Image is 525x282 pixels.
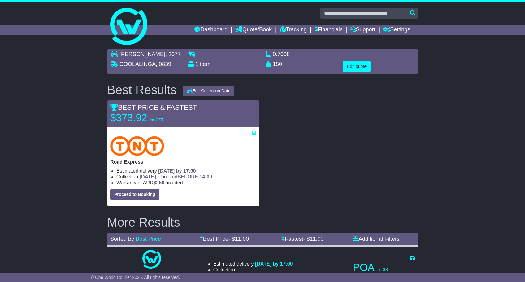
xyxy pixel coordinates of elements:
span: inc GST [377,267,390,272]
span: - $ [228,236,249,242]
button: Edit quote [343,61,371,72]
span: [DATE] [140,174,156,179]
h2: More Results [107,215,418,229]
button: Proceed to Booking [110,189,159,200]
span: if booked [140,174,212,179]
p: $373.92 [110,112,188,124]
span: 14:00 [199,174,212,179]
span: [DATE] by 17:00 [255,261,293,267]
span: © One World Courier 2025. All rights reserved. [91,275,180,280]
a: Tracking [280,25,307,35]
img: One World Courier: Same Day Nationwide(quotes take 0.5-1 hour) [142,250,161,269]
li: Estimated delivery [213,261,293,267]
li: Collection [116,174,256,180]
li: Warranty of AUD included. [213,273,293,279]
span: item [200,61,210,67]
span: Sorted by [110,236,134,242]
a: Best Price- $11.00 [200,236,249,242]
span: [PERSON_NAME] [119,51,165,57]
a: Financials [315,25,343,35]
a: Best Price [136,236,161,242]
p: Road Express [110,159,256,165]
span: [DATE] by 17:00 [158,168,196,174]
span: 11.00 [310,236,323,242]
li: Warranty of AUD included. [116,180,256,186]
a: Settings [383,25,410,35]
span: BEST PRICE & FASTEST [110,104,197,111]
span: inc GST [150,118,163,122]
span: $ [153,180,164,185]
span: , 0839 [156,61,171,67]
div: Best Results [104,83,180,97]
a: Dashboard [194,25,228,35]
button: Edit Collection Date [183,86,235,96]
span: 250 [156,180,164,185]
span: 0.7008 [273,51,290,57]
span: 11.00 [235,236,249,242]
p: POA [353,261,415,274]
span: BEFORE [177,174,198,179]
span: COOLALINGA [119,61,156,67]
li: Collection [213,267,293,273]
li: Estimated delivery [116,168,256,174]
span: 1 [195,61,198,67]
a: Additional Filters [353,236,400,242]
img: TNT Domestic: Road Express [110,136,164,156]
span: 150 [273,61,282,67]
a: Fastest- $11.00 [281,236,323,242]
span: - $ [303,236,323,242]
span: , 2077 [165,51,181,57]
a: Quote/Book [235,25,272,35]
a: Support [350,25,375,35]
